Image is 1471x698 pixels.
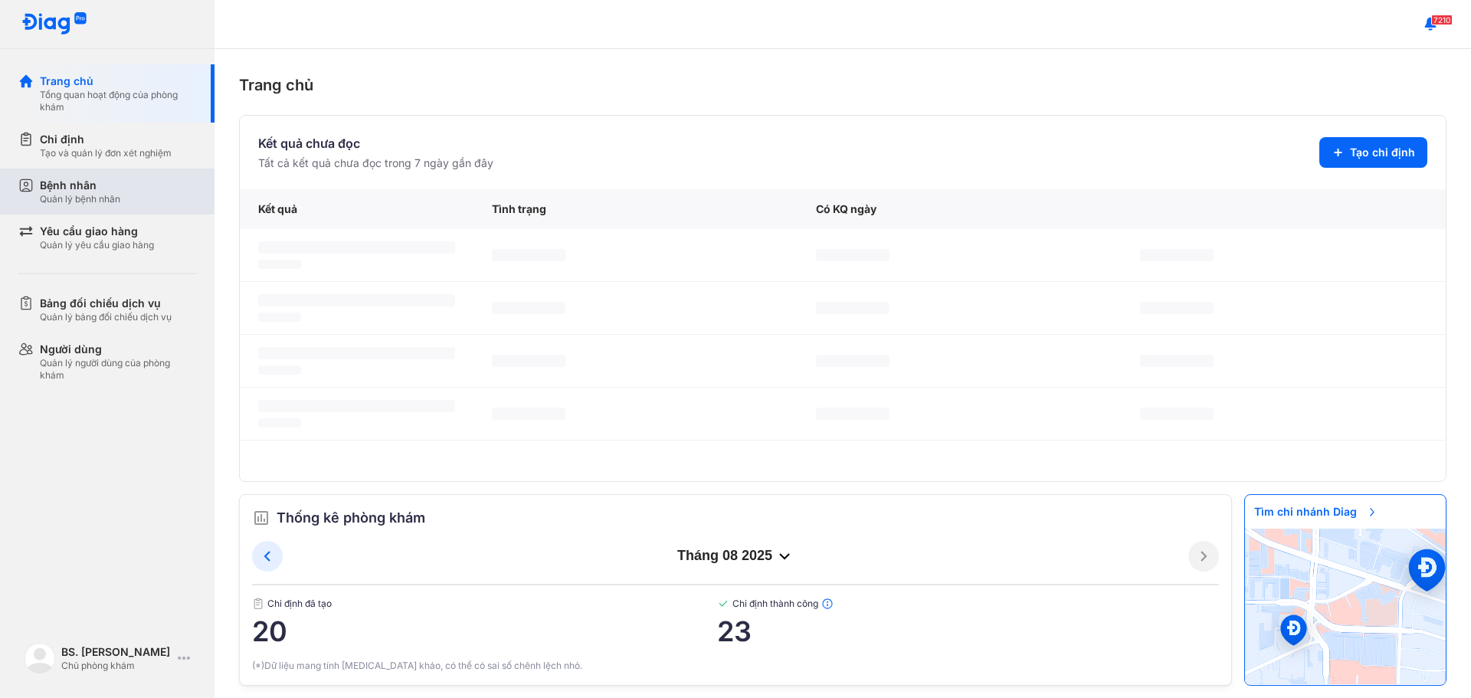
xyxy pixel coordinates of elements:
button: Tạo chỉ định [1319,137,1427,168]
span: ‌ [816,249,889,261]
div: Chỉ định [40,132,172,147]
span: Thống kê phòng khám [277,507,425,529]
div: BS. [PERSON_NAME] [61,644,172,660]
img: info.7e716105.svg [821,598,834,610]
div: Trang chủ [40,74,196,89]
span: 20 [252,616,717,647]
img: document.50c4cfd0.svg [252,598,264,610]
div: (*)Dữ liệu mang tính [MEDICAL_DATA] khảo, có thể có sai số chênh lệch nhỏ. [252,659,1219,673]
span: ‌ [492,302,565,314]
span: Tìm chi nhánh Diag [1245,495,1387,529]
span: 7210 [1431,15,1453,25]
span: ‌ [258,260,301,269]
div: tháng 08 2025 [283,547,1188,565]
span: ‌ [258,241,455,254]
span: ‌ [492,408,565,420]
div: Tổng quan hoạt động của phòng khám [40,89,196,113]
span: ‌ [258,294,455,306]
span: ‌ [816,408,889,420]
div: Có KQ ngày [798,189,1122,229]
div: Kết quả chưa đọc [258,134,493,152]
div: Quản lý bệnh nhân [40,193,120,205]
div: Tạo và quản lý đơn xét nghiệm [40,147,172,159]
img: logo [21,12,87,36]
span: ‌ [258,313,301,322]
div: Quản lý bảng đối chiếu dịch vụ [40,311,172,323]
span: Chỉ định đã tạo [252,598,717,610]
div: Quản lý người dùng của phòng khám [40,357,196,382]
span: ‌ [258,400,455,412]
span: ‌ [1140,408,1214,420]
span: ‌ [1140,355,1214,367]
div: Bảng đối chiếu dịch vụ [40,296,172,311]
div: Trang chủ [239,74,1446,97]
span: ‌ [492,355,565,367]
div: Quản lý yêu cầu giao hàng [40,239,154,251]
div: Chủ phòng khám [61,660,172,672]
div: Kết quả [240,189,473,229]
span: ‌ [258,418,301,428]
div: Bệnh nhân [40,178,120,193]
span: ‌ [816,302,889,314]
div: Tình trạng [473,189,798,229]
span: Tạo chỉ định [1350,145,1415,160]
div: Yêu cầu giao hàng [40,224,154,239]
span: ‌ [492,249,565,261]
img: logo [25,643,55,673]
span: ‌ [258,365,301,375]
span: 23 [717,616,1219,647]
span: ‌ [1140,302,1214,314]
img: order.5a6da16c.svg [252,509,270,527]
img: checked-green.01cc79e0.svg [717,598,729,610]
span: Chỉ định thành công [717,598,1219,610]
span: ‌ [816,355,889,367]
span: ‌ [258,347,455,359]
span: ‌ [1140,249,1214,261]
div: Người dùng [40,342,196,357]
div: Tất cả kết quả chưa đọc trong 7 ngày gần đây [258,156,493,171]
